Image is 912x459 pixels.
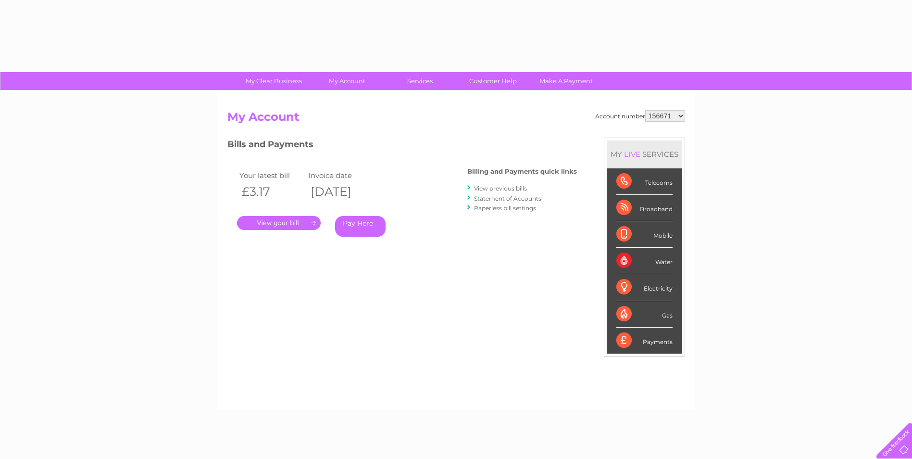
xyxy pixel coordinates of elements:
[595,110,685,122] div: Account number
[616,221,673,248] div: Mobile
[526,72,606,90] a: Make A Payment
[234,72,313,90] a: My Clear Business
[616,195,673,221] div: Broadband
[474,195,541,202] a: Statement of Accounts
[237,182,306,202] th: £3.17
[616,274,673,301] div: Electricity
[227,138,577,154] h3: Bills and Payments
[616,328,673,354] div: Payments
[474,185,527,192] a: View previous bills
[306,182,375,202] th: [DATE]
[237,216,321,230] a: .
[616,168,673,195] div: Telecoms
[380,72,460,90] a: Services
[306,169,375,182] td: Invoice date
[307,72,387,90] a: My Account
[227,110,685,128] h2: My Account
[616,248,673,274] div: Water
[467,168,577,175] h4: Billing and Payments quick links
[335,216,386,237] a: Pay Here
[622,150,642,159] div: LIVE
[453,72,533,90] a: Customer Help
[607,140,682,168] div: MY SERVICES
[237,169,306,182] td: Your latest bill
[474,204,536,212] a: Paperless bill settings
[616,301,673,328] div: Gas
